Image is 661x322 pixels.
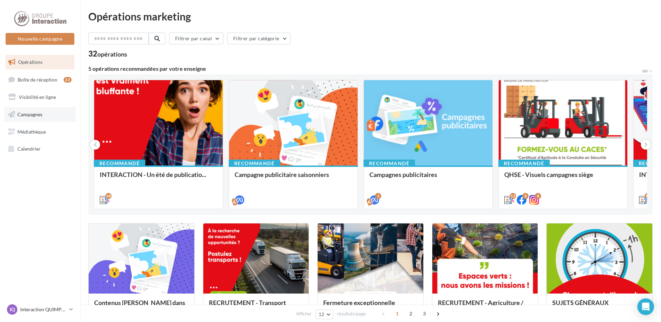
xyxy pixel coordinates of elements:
p: Interaction QUIMPER [20,306,66,313]
a: Médiathèque [4,125,76,139]
a: Visibilité en ligne [4,90,76,104]
a: Campagnes [4,107,76,122]
span: Campagnes publicitaires [369,171,437,178]
div: Recommandé [229,160,280,167]
span: Fermeture exceptionnelle [323,299,395,306]
span: 2 [405,308,416,319]
span: Afficher [296,311,312,317]
a: Boîte de réception22 [4,72,76,87]
div: 12 [510,193,516,199]
span: 3 [419,308,430,319]
div: 32 [88,50,127,58]
div: Open Intercom Messenger [637,298,654,315]
div: Recommandé [498,160,550,167]
button: Filtrer par canal [169,33,223,44]
span: Visibilité en ligne [19,94,56,100]
span: QHSE - Visuels campagnes siège [504,171,593,178]
div: 22 [64,77,72,83]
button: Filtrer par catégorie [227,33,291,44]
span: Calendrier [17,146,41,152]
div: Recommandé [364,160,415,167]
a: IQ Interaction QUIMPER [6,303,74,316]
span: Campagne publicitaire saisonniers [235,171,329,178]
span: IQ [10,306,15,313]
span: Opérations [18,59,42,65]
span: Boîte de réception [18,76,57,82]
div: 5 opérations recommandées par votre enseigne [88,66,642,71]
span: 1 [392,308,403,319]
span: INTERACTION - Un été de publicatio... [100,171,206,178]
div: 18 [105,193,112,199]
div: 8 [522,193,529,199]
span: résultats/page [337,311,366,317]
button: Nouvelle campagne [6,33,74,45]
div: 12 [645,193,651,199]
button: 12 [316,310,333,319]
span: Médiathèque [17,128,46,134]
a: Opérations [4,55,76,69]
span: SUJETS GÉNÉRAUX [552,299,609,306]
span: RECRUTEMENT - Transport [209,299,286,306]
a: Calendrier [4,142,76,156]
div: opérations [97,51,127,57]
div: 8 [535,193,541,199]
span: Campagnes [17,111,42,117]
div: 2 [375,193,381,199]
span: 12 [319,312,325,317]
div: Opérations marketing [88,11,653,22]
div: Recommandé [94,160,145,167]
